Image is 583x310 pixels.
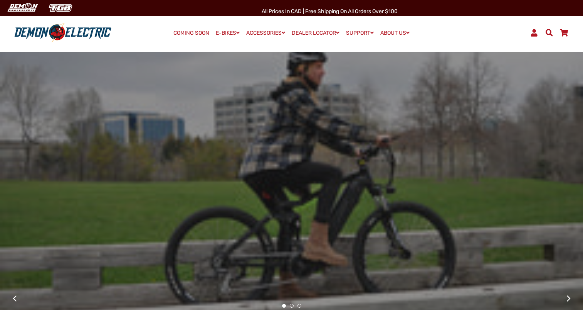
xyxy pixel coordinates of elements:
button: 1 of 3 [282,304,286,308]
button: 2 of 3 [290,304,294,308]
img: TGB Canada [45,2,76,14]
a: ABOUT US [378,27,412,39]
a: SUPPORT [343,27,376,39]
span: All Prices in CAD | Free shipping on all orders over $100 [262,8,398,15]
img: Demon Electric [4,2,41,14]
a: COMING SOON [171,28,212,39]
a: ACCESSORIES [244,27,288,39]
a: DEALER LOCATOR [289,27,342,39]
button: 3 of 3 [297,304,301,308]
img: Demon Electric logo [12,23,114,43]
a: E-BIKES [213,27,242,39]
